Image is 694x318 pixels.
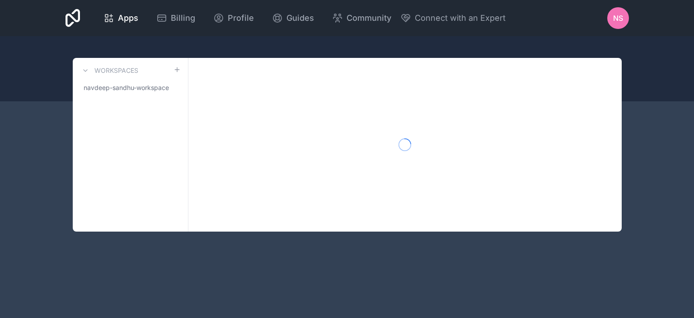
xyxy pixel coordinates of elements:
a: Community [325,8,399,28]
a: Workspaces [80,65,138,76]
span: Billing [171,12,195,24]
span: nS [613,13,623,24]
span: Apps [118,12,138,24]
a: Guides [265,8,321,28]
button: Connect with an Expert [400,12,506,24]
span: Connect with an Expert [415,12,506,24]
a: navdeep-sandhu-workspace [80,80,181,96]
a: Profile [206,8,261,28]
span: Community [347,12,391,24]
span: navdeep-sandhu-workspace [84,83,169,92]
a: Billing [149,8,202,28]
span: Guides [286,12,314,24]
h3: Workspaces [94,66,138,75]
a: Apps [96,8,145,28]
span: Profile [228,12,254,24]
